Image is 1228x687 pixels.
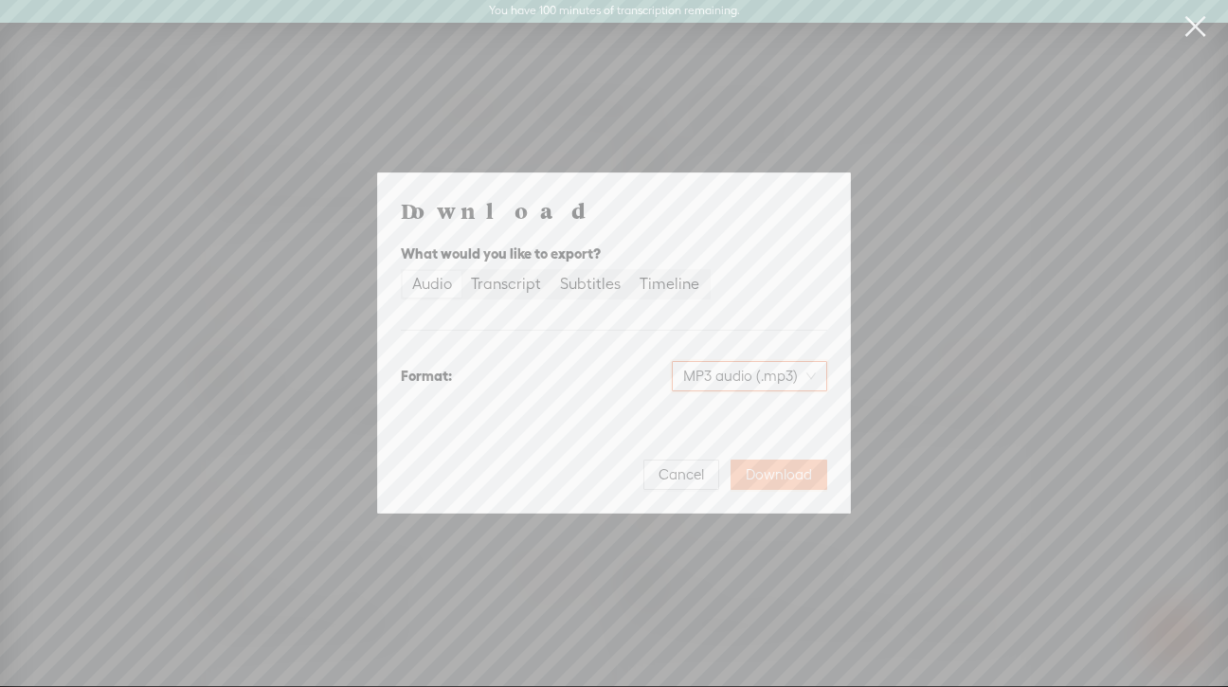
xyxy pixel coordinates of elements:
[560,271,621,298] div: Subtitles
[401,269,711,299] div: segmented control
[412,271,452,298] div: Audio
[640,271,699,298] div: Timeline
[643,460,719,490] button: Cancel
[746,465,812,484] span: Download
[471,271,541,298] div: Transcript
[401,243,827,265] div: What would you like to export?
[401,196,827,225] h4: Download
[659,465,704,484] span: Cancel
[683,362,816,390] span: MP3 audio (.mp3)
[401,365,452,388] div: Format:
[731,460,827,490] button: Download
